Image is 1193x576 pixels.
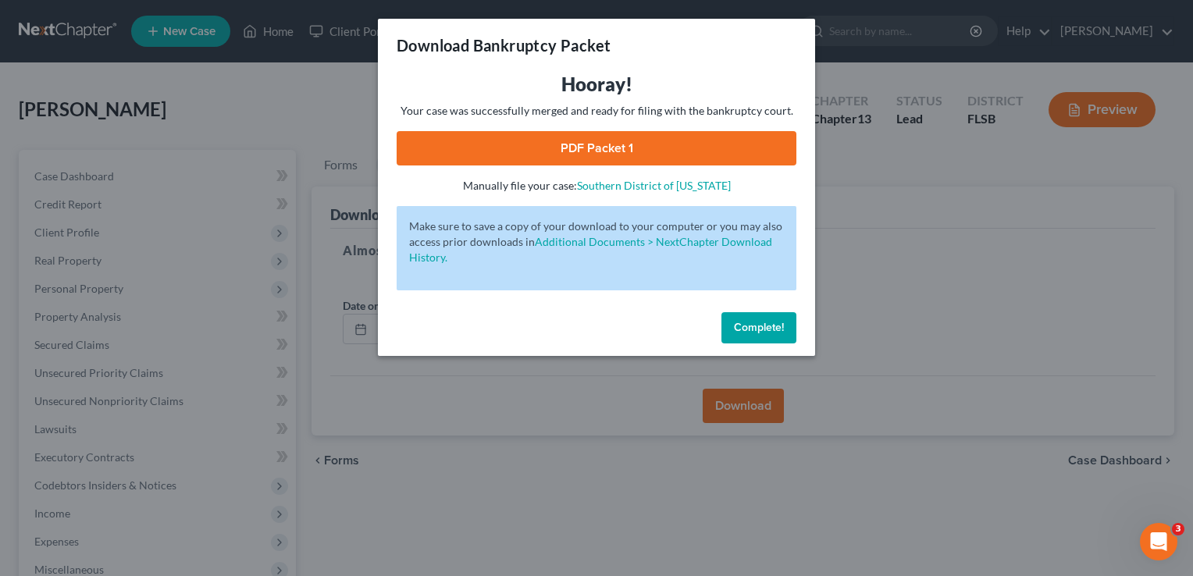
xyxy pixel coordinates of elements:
h3: Download Bankruptcy Packet [397,34,611,56]
h3: Hooray! [397,72,796,97]
button: Complete! [721,312,796,343]
span: 3 [1172,523,1184,535]
p: Your case was successfully merged and ready for filing with the bankruptcy court. [397,103,796,119]
iframe: Intercom live chat [1140,523,1177,560]
a: Southern District of [US_STATE] [577,179,731,192]
p: Manually file your case: [397,178,796,194]
span: Complete! [734,321,784,334]
a: PDF Packet 1 [397,131,796,165]
p: Make sure to save a copy of your download to your computer or you may also access prior downloads in [409,219,784,265]
a: Additional Documents > NextChapter Download History. [409,235,772,264]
